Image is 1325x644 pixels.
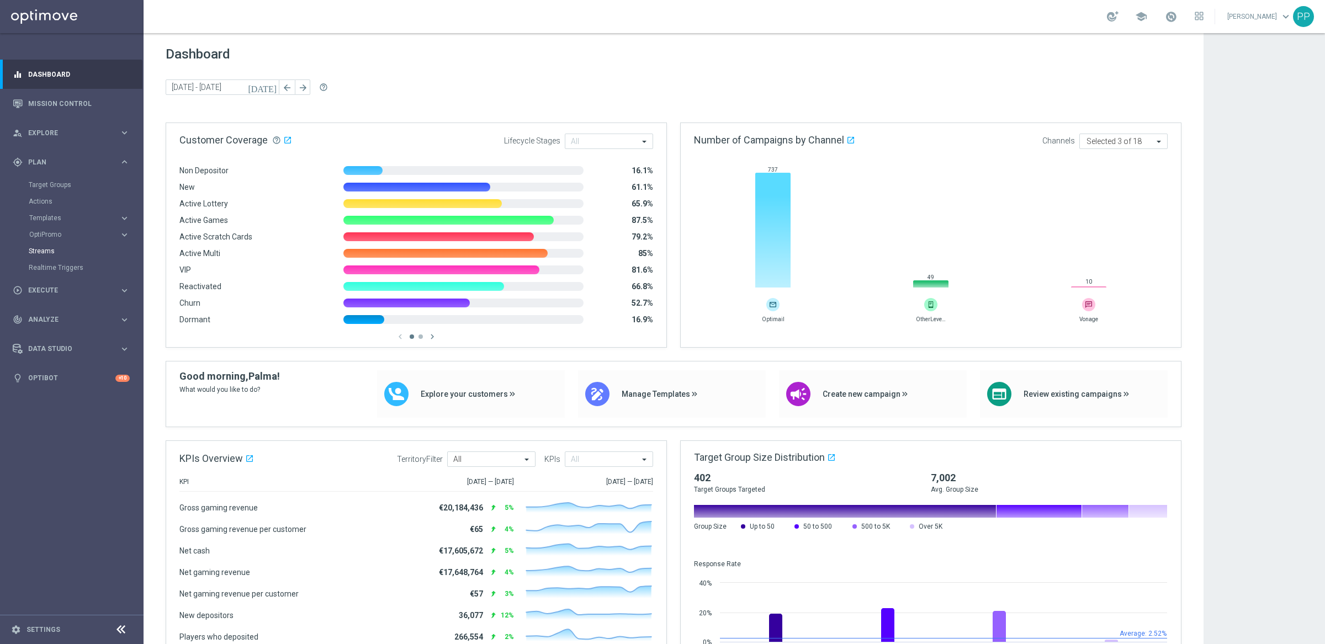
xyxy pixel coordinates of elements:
[29,210,142,226] div: Templates
[13,364,130,393] div: Optibot
[13,315,119,324] div: Analyze
[13,128,119,138] div: Explore
[13,157,119,167] div: Plan
[29,231,108,238] span: OptiPromo
[12,286,130,295] button: play_circle_outline Execute keyboard_arrow_right
[29,263,115,272] a: Realtime Triggers
[119,230,130,240] i: keyboard_arrow_right
[29,243,142,259] div: Streams
[119,315,130,325] i: keyboard_arrow_right
[29,215,119,221] div: Templates
[12,374,130,382] button: lightbulb Optibot +10
[29,180,115,189] a: Target Groups
[13,60,130,89] div: Dashboard
[28,345,119,352] span: Data Studio
[28,316,119,323] span: Analyze
[13,285,119,295] div: Execute
[12,99,130,108] button: Mission Control
[1280,10,1292,23] span: keyboard_arrow_down
[29,247,115,256] a: Streams
[13,157,23,167] i: gps_fixed
[119,344,130,354] i: keyboard_arrow_right
[29,214,130,222] button: Templates keyboard_arrow_right
[28,287,119,294] span: Execute
[29,226,142,243] div: OptiPromo
[115,375,130,382] div: +10
[11,625,21,635] i: settings
[119,285,130,296] i: keyboard_arrow_right
[12,344,130,353] button: Data Studio keyboard_arrow_right
[28,130,119,136] span: Explore
[13,373,23,383] i: lightbulb
[13,128,23,138] i: person_search
[29,231,119,238] div: OptiPromo
[1226,8,1293,25] a: [PERSON_NAME]keyboard_arrow_down
[13,315,23,324] i: track_changes
[12,158,130,167] button: gps_fixed Plan keyboard_arrow_right
[13,344,119,354] div: Data Studio
[29,230,130,239] button: OptiPromo keyboard_arrow_right
[13,285,23,295] i: play_circle_outline
[13,70,23,79] i: equalizer
[29,177,142,193] div: Target Groups
[12,315,130,324] button: track_changes Analyze keyboard_arrow_right
[29,197,115,206] a: Actions
[1135,10,1147,23] span: school
[1293,6,1314,27] div: PP
[29,259,142,276] div: Realtime Triggers
[29,193,142,210] div: Actions
[119,213,130,223] i: keyboard_arrow_right
[26,626,60,633] a: Settings
[28,60,130,89] a: Dashboard
[12,70,130,79] button: equalizer Dashboard
[119,127,130,138] i: keyboard_arrow_right
[28,89,130,118] a: Mission Control
[12,129,130,137] button: person_search Explore keyboard_arrow_right
[13,89,130,118] div: Mission Control
[28,159,119,166] span: Plan
[29,215,108,221] span: Templates
[119,157,130,167] i: keyboard_arrow_right
[28,364,115,393] a: Optibot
